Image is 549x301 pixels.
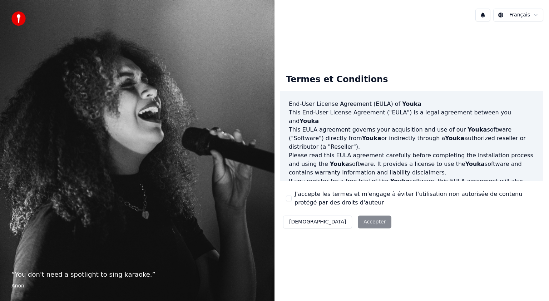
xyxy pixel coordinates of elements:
span: Youka [300,118,319,124]
img: youka [11,11,26,26]
p: “ You don't need a spotlight to sing karaoke. ” [11,270,263,280]
button: [DEMOGRAPHIC_DATA] [283,216,352,228]
span: Youka [468,126,487,133]
span: Youka [465,161,485,167]
p: Please read this EULA agreement carefully before completing the installation process and using th... [289,151,535,177]
span: Youka [390,178,410,184]
p: This EULA agreement governs your acquisition and use of our software ("Software") directly from o... [289,125,535,151]
div: Termes et Conditions [280,68,394,91]
span: Youka [445,135,464,142]
span: Youka [330,161,349,167]
span: Youka [402,100,421,107]
footer: Anon [11,282,263,290]
p: If you register for a free trial of the software, this EULA agreement will also govern that trial... [289,177,535,211]
p: This End-User License Agreement ("EULA") is a legal agreement between you and [289,108,535,125]
h3: End-User License Agreement (EULA) of [289,100,535,108]
span: Youka [362,135,381,142]
label: J'accepte les termes et m'engage à éviter l'utilisation non autorisée de contenu protégé par des ... [295,190,538,207]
